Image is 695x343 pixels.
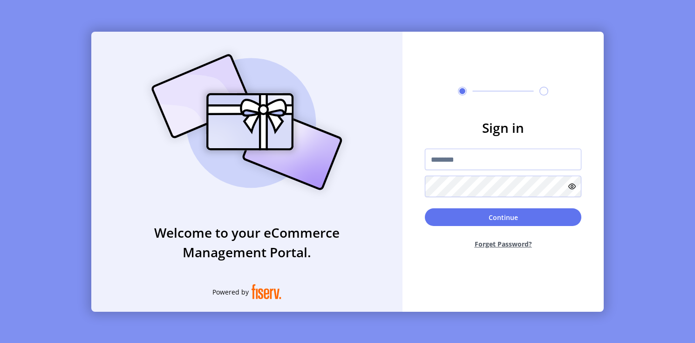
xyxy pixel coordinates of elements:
[425,118,581,137] h3: Sign in
[212,287,249,297] span: Powered by
[137,44,356,200] img: card_Illustration.svg
[425,208,581,226] button: Continue
[425,232,581,256] button: Forget Password?
[91,223,402,262] h3: Welcome to your eCommerce Management Portal.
